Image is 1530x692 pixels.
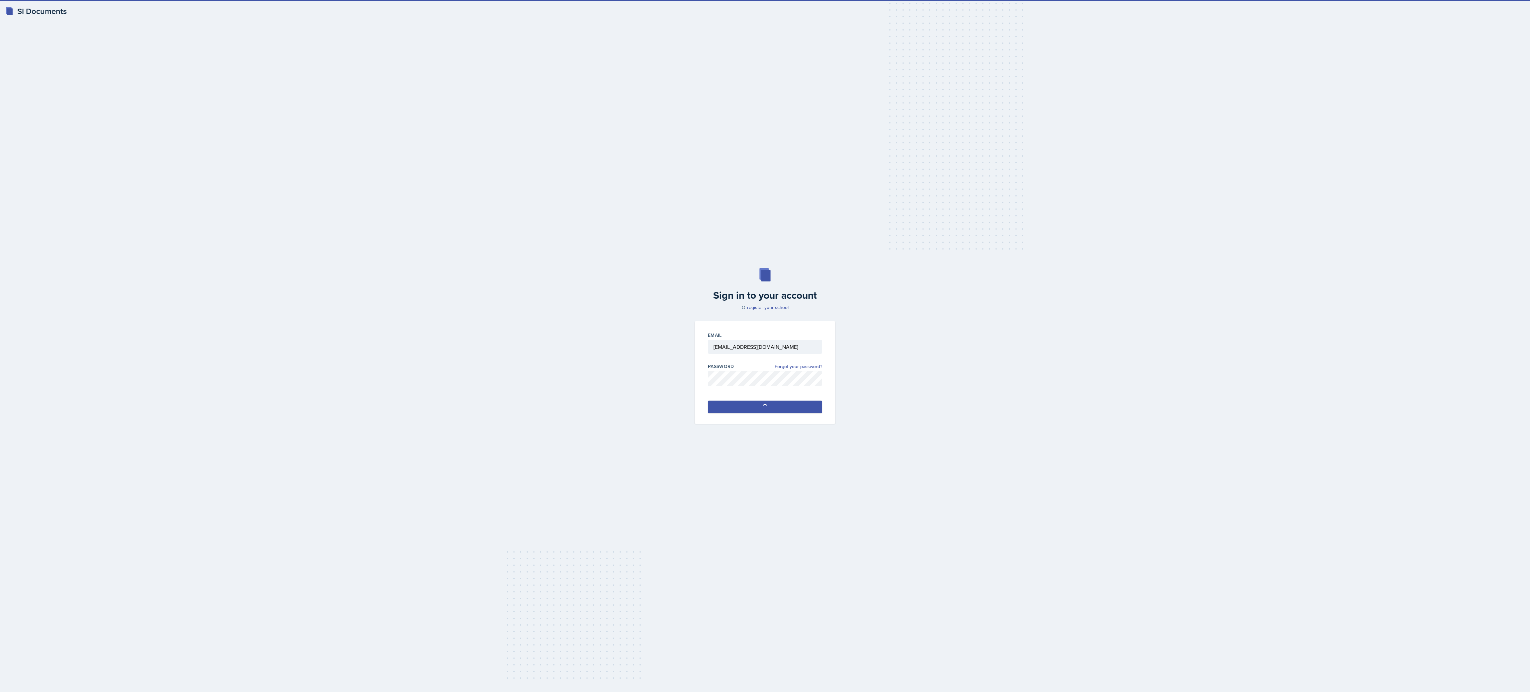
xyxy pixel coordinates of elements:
a: register your school [747,304,789,311]
p: Or [691,304,839,311]
h2: Sign in to your account [691,289,839,301]
label: Password [708,363,734,370]
input: Email [708,340,822,354]
label: Email [708,332,722,339]
a: Forgot your password? [775,363,822,370]
a: SI Documents [5,5,67,17]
